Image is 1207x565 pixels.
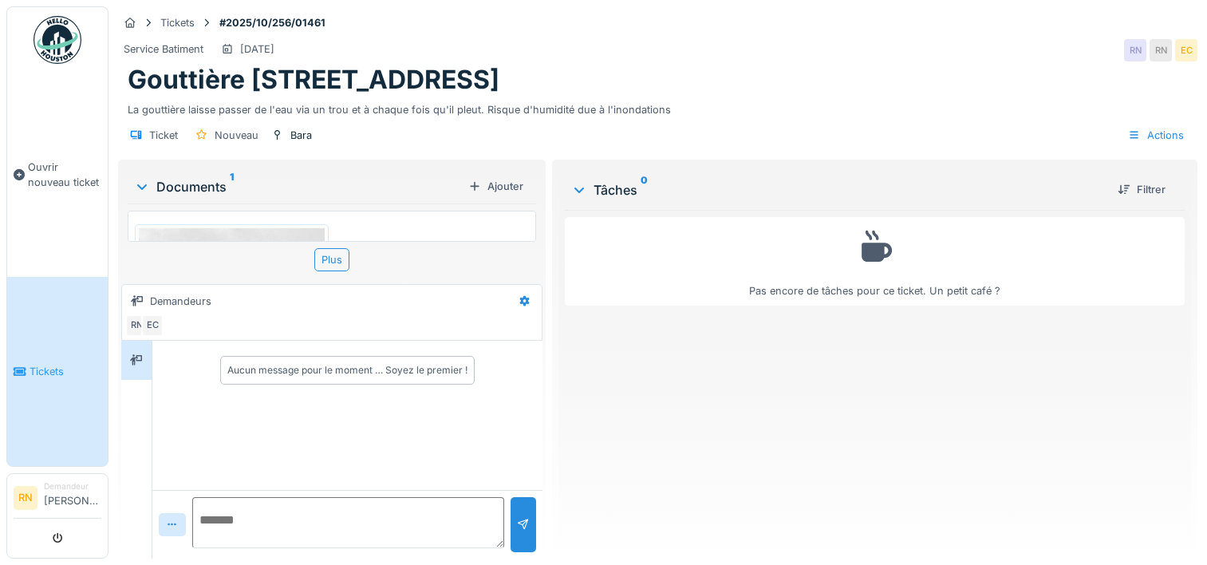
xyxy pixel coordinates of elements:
[7,277,108,466] a: Tickets
[14,480,101,519] a: RN Demandeur[PERSON_NAME]
[30,364,101,379] span: Tickets
[1175,39,1197,61] div: EC
[44,480,101,492] div: Demandeur
[1124,39,1146,61] div: RN
[7,73,108,277] a: Ouvrir nouveau ticket
[227,363,467,377] div: Aucun message pour le moment … Soyez le premier !
[134,177,462,196] div: Documents
[128,96,1188,117] div: La gouttière laisse passer de l'eau via un trou et à chaque fois qu'il pleut. Risque d'humidité d...
[160,15,195,30] div: Tickets
[14,486,37,510] li: RN
[314,248,349,271] div: Plus
[139,228,325,559] img: fbr0h2zkuu47j5hkkcimhfh58kth
[213,15,332,30] strong: #2025/10/256/01461
[149,128,178,143] div: Ticket
[575,224,1174,298] div: Pas encore de tâches pour ce ticket. Un petit café ?
[641,180,648,200] sup: 0
[34,16,81,64] img: Badge_color-CXgf-gQk.svg
[128,65,499,95] h1: Gouttière [STREET_ADDRESS]
[141,314,164,337] div: EC
[124,41,203,57] div: Service Batiment
[290,128,312,143] div: Bara
[230,177,234,196] sup: 1
[462,176,530,197] div: Ajouter
[1121,124,1191,147] div: Actions
[28,160,101,190] span: Ouvrir nouveau ticket
[1111,179,1172,200] div: Filtrer
[1150,39,1172,61] div: RN
[240,41,274,57] div: [DATE]
[571,180,1105,200] div: Tâches
[215,128,258,143] div: Nouveau
[44,480,101,515] li: [PERSON_NAME]
[150,294,211,309] div: Demandeurs
[125,314,148,337] div: RN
